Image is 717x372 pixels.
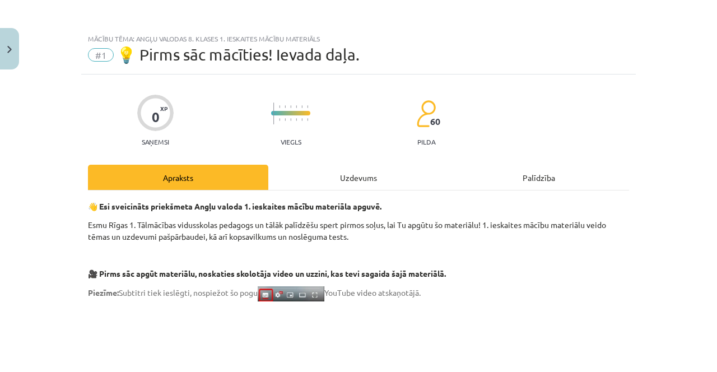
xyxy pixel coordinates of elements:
[88,268,446,278] strong: 🎥 Pirms sāc apgūt materiālu, noskaties skolotāja video un uzzini, kas tevi sagaida šajā materiālā.
[416,100,436,128] img: students-c634bb4e5e11cddfef0936a35e636f08e4e9abd3cc4e673bd6f9a4125e45ecb1.svg
[290,105,291,108] img: icon-short-line-57e1e144782c952c97e751825c79c345078a6d821885a25fce030b3d8c18986b.svg
[88,201,381,211] strong: 👋 Esi sveicināts priekšmeta Angļu valoda 1. ieskaites mācību materiāla apguvē.
[160,105,167,111] span: XP
[137,138,174,146] p: Saņemsi
[88,48,114,62] span: #1
[117,45,360,64] span: 💡 Pirms sāc mācīties! Ievada daļa.
[307,118,308,121] img: icon-short-line-57e1e144782c952c97e751825c79c345078a6d821885a25fce030b3d8c18986b.svg
[88,219,629,243] p: Esmu Rīgas 1. Tālmācības vidusskolas pedagogs un tālāk palīdzēšu spert pirmos soļus, lai Tu apgūt...
[285,105,286,108] img: icon-short-line-57e1e144782c952c97e751825c79c345078a6d821885a25fce030b3d8c18986b.svg
[301,118,302,121] img: icon-short-line-57e1e144782c952c97e751825c79c345078a6d821885a25fce030b3d8c18986b.svg
[7,46,12,53] img: icon-close-lesson-0947bae3869378f0d4975bcd49f059093ad1ed9edebbc8119c70593378902aed.svg
[285,118,286,121] img: icon-short-line-57e1e144782c952c97e751825c79c345078a6d821885a25fce030b3d8c18986b.svg
[273,103,274,124] img: icon-long-line-d9ea69661e0d244f92f715978eff75569469978d946b2353a9bb055b3ed8787d.svg
[290,118,291,121] img: icon-short-line-57e1e144782c952c97e751825c79c345078a6d821885a25fce030b3d8c18986b.svg
[268,165,449,190] div: Uzdevums
[281,138,301,146] p: Viegls
[430,117,440,127] span: 60
[301,105,302,108] img: icon-short-line-57e1e144782c952c97e751825c79c345078a6d821885a25fce030b3d8c18986b.svg
[279,105,280,108] img: icon-short-line-57e1e144782c952c97e751825c79c345078a6d821885a25fce030b3d8c18986b.svg
[417,138,435,146] p: pilda
[449,165,629,190] div: Palīdzība
[296,105,297,108] img: icon-short-line-57e1e144782c952c97e751825c79c345078a6d821885a25fce030b3d8c18986b.svg
[88,165,268,190] div: Apraksts
[88,35,629,43] div: Mācību tēma: Angļu valodas 8. klases 1. ieskaites mācību materiāls
[307,105,308,108] img: icon-short-line-57e1e144782c952c97e751825c79c345078a6d821885a25fce030b3d8c18986b.svg
[279,118,280,121] img: icon-short-line-57e1e144782c952c97e751825c79c345078a6d821885a25fce030b3d8c18986b.svg
[152,109,160,125] div: 0
[88,287,421,297] span: Subtitri tiek ieslēgti, nospiežot šo pogu YouTube video atskaņotājā.
[88,287,119,297] strong: Piezīme:
[296,118,297,121] img: icon-short-line-57e1e144782c952c97e751825c79c345078a6d821885a25fce030b3d8c18986b.svg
